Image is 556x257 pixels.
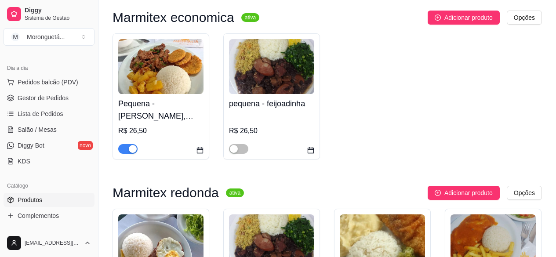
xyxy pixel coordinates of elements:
[507,186,542,200] button: Opções
[4,138,94,152] a: Diggy Botnovo
[113,188,219,198] h3: Marmitex redonda
[4,4,94,25] a: DiggySistema de Gestão
[25,239,80,246] span: [EMAIL_ADDRESS][DOMAIN_NAME]
[507,11,542,25] button: Opções
[229,39,314,94] img: product-image
[25,7,91,14] span: Diggy
[444,13,493,22] span: Adicionar produto
[4,209,94,223] a: Complementos
[18,94,69,102] span: Gestor de Pedidos
[18,78,78,87] span: Pedidos balcão (PDV)
[18,157,30,166] span: KDS
[4,154,94,168] a: KDS
[514,188,535,198] span: Opções
[444,188,493,198] span: Adicionar produto
[18,195,42,204] span: Produtos
[4,179,94,193] div: Catálogo
[118,39,204,94] img: product-image
[4,193,94,207] a: Produtos
[435,14,441,21] span: plus-circle
[18,141,44,150] span: Diggy Bot
[118,126,204,136] div: R$ 26,50
[229,98,314,110] h4: pequena - feijoadinha
[118,98,204,122] h4: Pequena - [PERSON_NAME], [PERSON_NAME] ou Linguicinha de Dumont (Escolha 1 opção)
[25,14,91,22] span: Sistema de Gestão
[226,188,244,197] sup: ativa
[241,13,259,22] sup: ativa
[18,125,57,134] span: Salão / Mesas
[27,33,65,41] div: Moronguetá ...
[4,75,94,89] button: Pedidos balcão (PDV)
[11,33,20,41] span: M
[428,11,500,25] button: Adicionar produto
[4,61,94,75] div: Dia a dia
[229,126,314,136] div: R$ 26,50
[514,13,535,22] span: Opções
[435,190,441,196] span: plus-circle
[18,211,59,220] span: Complementos
[4,232,94,253] button: [EMAIL_ADDRESS][DOMAIN_NAME]
[18,109,63,118] span: Lista de Pedidos
[113,12,234,23] h3: Marmitex economica
[307,147,314,154] span: calendar
[4,107,94,121] a: Lista de Pedidos
[196,147,204,154] span: calendar
[4,28,94,46] button: Select a team
[4,91,94,105] a: Gestor de Pedidos
[4,123,94,137] a: Salão / Mesas
[428,186,500,200] button: Adicionar produto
